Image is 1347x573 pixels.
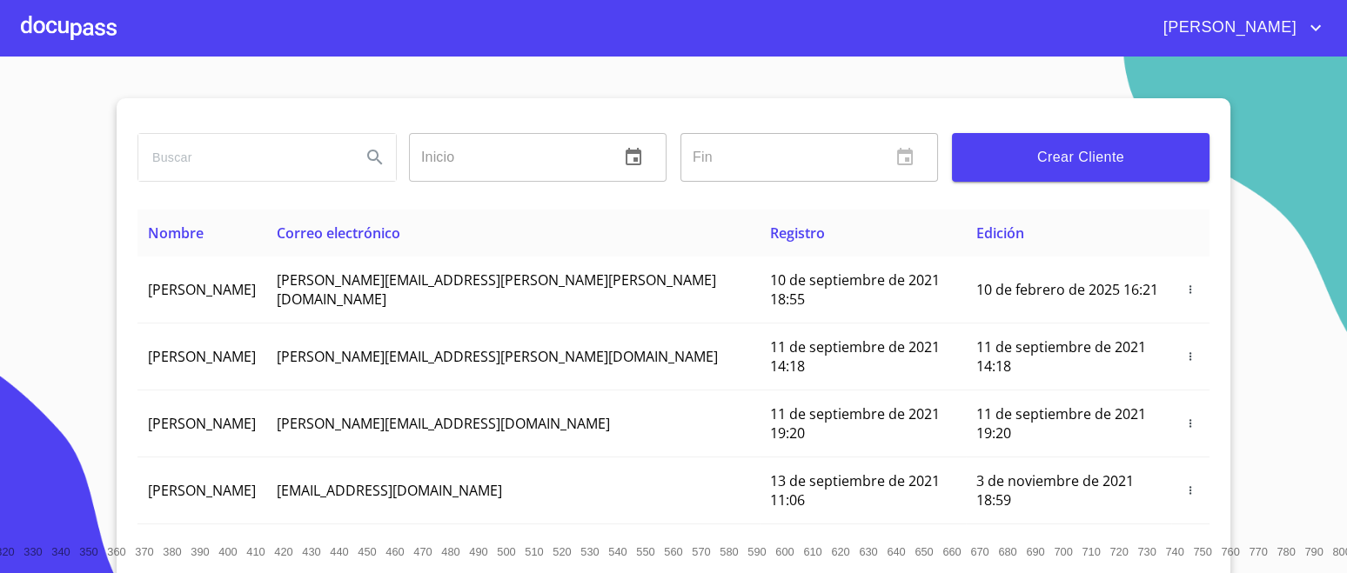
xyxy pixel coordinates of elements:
button: 490 [465,538,493,566]
span: 680 [998,545,1016,558]
button: 550 [632,538,660,566]
button: account of current user [1150,14,1326,42]
button: 420 [270,538,298,566]
span: 10 de septiembre de 2021 18:55 [770,270,940,309]
button: 630 [854,538,882,566]
span: 350 [79,545,97,558]
button: 570 [687,538,715,566]
span: 420 [274,545,292,558]
span: 370 [135,545,153,558]
span: [PERSON_NAME][EMAIL_ADDRESS][DOMAIN_NAME] [277,414,610,433]
span: 340 [51,545,70,558]
span: 360 [107,545,125,558]
span: 410 [246,545,265,558]
span: 500 [497,545,515,558]
span: 610 [803,545,821,558]
button: 770 [1244,538,1272,566]
button: 460 [381,538,409,566]
button: 730 [1133,538,1161,566]
button: 590 [743,538,771,566]
button: 350 [75,538,103,566]
span: 780 [1277,545,1295,558]
span: 540 [608,545,627,558]
button: 430 [298,538,325,566]
span: Correo electrónico [277,223,400,243]
button: 470 [409,538,437,566]
span: [PERSON_NAME][EMAIL_ADDRESS][PERSON_NAME][DOMAIN_NAME] [277,347,718,366]
button: 610 [799,538,827,566]
span: [PERSON_NAME] [148,481,256,500]
span: 380 [163,545,181,558]
button: 760 [1216,538,1244,566]
button: 520 [548,538,576,566]
span: 530 [580,545,599,558]
button: 720 [1105,538,1133,566]
span: 11 de septiembre de 2021 14:18 [770,337,940,376]
span: 730 [1137,545,1156,558]
span: 580 [720,545,738,558]
button: 540 [604,538,632,566]
span: 400 [218,545,237,558]
button: 780 [1272,538,1300,566]
span: 390 [191,545,209,558]
span: 720 [1109,545,1128,558]
button: 450 [353,538,381,566]
span: 690 [1026,545,1044,558]
span: 11 de septiembre de 2021 19:20 [770,404,940,443]
button: 680 [994,538,1022,566]
span: 480 [441,545,459,558]
button: 620 [827,538,854,566]
button: 360 [103,538,131,566]
span: 10 de febrero de 2025 16:21 [976,280,1158,299]
button: 500 [493,538,520,566]
span: 3 de noviembre de 2021 18:59 [976,471,1134,510]
button: 600 [771,538,799,566]
button: 690 [1022,538,1049,566]
span: [PERSON_NAME][EMAIL_ADDRESS][PERSON_NAME][PERSON_NAME][DOMAIN_NAME] [277,270,716,309]
span: 710 [1082,545,1100,558]
button: 580 [715,538,743,566]
button: 480 [437,538,465,566]
span: 640 [887,545,905,558]
span: [PERSON_NAME] [148,280,256,299]
span: 510 [525,545,543,558]
span: 440 [330,545,348,558]
button: 660 [938,538,966,566]
span: 700 [1054,545,1072,558]
button: 700 [1049,538,1077,566]
span: 460 [385,545,404,558]
span: 760 [1221,545,1239,558]
button: 390 [186,538,214,566]
span: 520 [553,545,571,558]
button: 670 [966,538,994,566]
span: 470 [413,545,432,558]
input: search [138,134,347,181]
span: 650 [915,545,933,558]
button: 710 [1077,538,1105,566]
button: 530 [576,538,604,566]
button: 400 [214,538,242,566]
span: 13 de septiembre de 2021 11:06 [770,471,940,510]
span: 560 [664,545,682,558]
span: 750 [1193,545,1211,558]
span: Edición [976,223,1024,243]
span: [PERSON_NAME] [148,414,256,433]
button: 740 [1161,538,1189,566]
span: 620 [831,545,849,558]
span: [PERSON_NAME] [1150,14,1305,42]
button: 750 [1189,538,1216,566]
button: 510 [520,538,548,566]
span: [PERSON_NAME] [148,347,256,366]
span: Nombre [148,223,204,243]
span: 790 [1304,545,1323,558]
button: 650 [910,538,938,566]
button: 330 [19,538,47,566]
span: 11 de septiembre de 2021 14:18 [976,337,1146,376]
button: Search [354,137,396,178]
span: 570 [692,545,710,558]
span: 740 [1165,545,1183,558]
span: Crear Cliente [966,145,1196,170]
span: 450 [358,545,376,558]
span: 660 [942,545,961,558]
span: 430 [302,545,320,558]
